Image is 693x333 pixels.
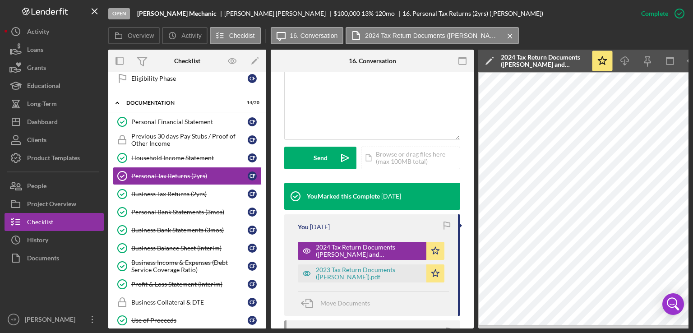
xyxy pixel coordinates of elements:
label: Checklist [229,32,255,39]
div: 16. Personal Tax Returns (2yrs) ([PERSON_NAME]) [402,10,543,17]
div: Personal Financial Statement [131,118,248,125]
div: Checklist [27,213,53,233]
button: Clients [5,131,104,149]
div: Business Income & Expenses (Debt Service Coverage Ratio) [131,259,248,273]
button: 16. Conversation [271,27,344,44]
div: Use of Proceeds [131,317,248,324]
text: YB [11,317,17,322]
div: Checklist [174,57,200,65]
a: Business Tax Returns (2yrs)CF [113,185,262,203]
button: Dashboard [5,113,104,131]
label: Overview [128,32,154,39]
div: Project Overview [27,195,76,215]
time: 2025-09-19 20:58 [310,223,330,231]
div: [PERSON_NAME] [23,310,81,331]
a: Business Bank Statements (3mos)CF [113,221,262,239]
a: Checklist [5,213,104,231]
button: People [5,177,104,195]
button: Activity [162,27,207,44]
button: Activity [5,23,104,41]
div: Eligibility Phase [131,75,248,82]
button: Educational [5,77,104,95]
div: You Marked this Complete [307,193,380,200]
div: Previous 30 days Pay Stubs / Proof of Other Income [131,133,248,147]
a: Previous 30 days Pay Stubs / Proof of Other IncomeCF [113,131,262,149]
div: C F [248,135,257,144]
div: 14 / 20 [243,100,259,106]
a: Eligibility PhaseCF [113,69,262,88]
a: Personal Tax Returns (2yrs)CF [113,167,262,185]
div: [PERSON_NAME] [PERSON_NAME] [224,10,333,17]
div: C F [248,316,257,325]
div: People [27,177,46,197]
a: Business Collateral & DTECF [113,293,262,311]
label: Activity [181,32,201,39]
span: Move Documents [320,299,370,307]
button: Documents [5,249,104,267]
button: 2024 Tax Return Documents ([PERSON_NAME] and [PERSON_NAME]).pdf [298,242,444,260]
div: Documents [27,249,59,269]
a: Business Balance Sheet (Interim)CF [113,239,262,257]
button: History [5,231,104,249]
div: 13 % [361,10,374,17]
div: C F [248,280,257,289]
button: Overview [108,27,160,44]
div: 2023 Tax Return Documents ([PERSON_NAME]).pdf [316,266,422,281]
button: Loans [5,41,104,59]
label: 2024 Tax Return Documents ([PERSON_NAME] and [PERSON_NAME]).pdf [365,32,500,39]
button: Long-Term [5,95,104,113]
a: Profit & Loss Statement (Interim)CF [113,275,262,293]
a: Business Income & Expenses (Debt Service Coverage Ratio)CF [113,257,262,275]
div: Documentation [126,100,237,106]
div: C F [248,117,257,126]
div: Open [108,8,130,19]
a: Use of ProceedsCF [113,311,262,329]
div: 2024 Tax Return Documents ([PERSON_NAME] and [PERSON_NAME]).pdf [316,244,422,258]
button: Complete [632,5,688,23]
div: Send [314,147,328,169]
a: Personal Financial StatementCF [113,113,262,131]
div: C F [248,190,257,199]
button: Send [284,147,356,169]
button: 2024 Tax Return Documents ([PERSON_NAME] and [PERSON_NAME]).pdf [346,27,519,44]
div: Dashboard [27,113,58,133]
button: 2023 Tax Return Documents ([PERSON_NAME]).pdf [298,264,444,282]
div: Educational [27,77,60,97]
button: Checklist [210,27,261,44]
div: Complete [641,5,668,23]
div: Profit & Loss Statement (Interim) [131,281,248,288]
div: Business Tax Returns (2yrs) [131,190,248,198]
div: Household Income Statement [131,154,248,162]
div: Long-Term [27,95,57,115]
div: Personal Tax Returns (2yrs) [131,172,248,180]
div: History [27,231,48,251]
label: 16. Conversation [290,32,338,39]
div: Business Bank Statements (3mos) [131,227,248,234]
div: 2024 Tax Return Documents ([PERSON_NAME] and [PERSON_NAME]).pdf [501,54,587,68]
div: Clients [27,131,46,151]
button: Project Overview [5,195,104,213]
div: C F [248,298,257,307]
div: Business Balance Sheet (Interim) [131,245,248,252]
div: 16. Conversation [349,57,396,65]
button: Grants [5,59,104,77]
div: Activity [27,23,49,43]
button: Product Templates [5,149,104,167]
div: C F [248,226,257,235]
div: C F [248,171,257,180]
b: [PERSON_NAME] Mechanic [137,10,217,17]
button: Move Documents [298,292,379,314]
div: C F [248,208,257,217]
